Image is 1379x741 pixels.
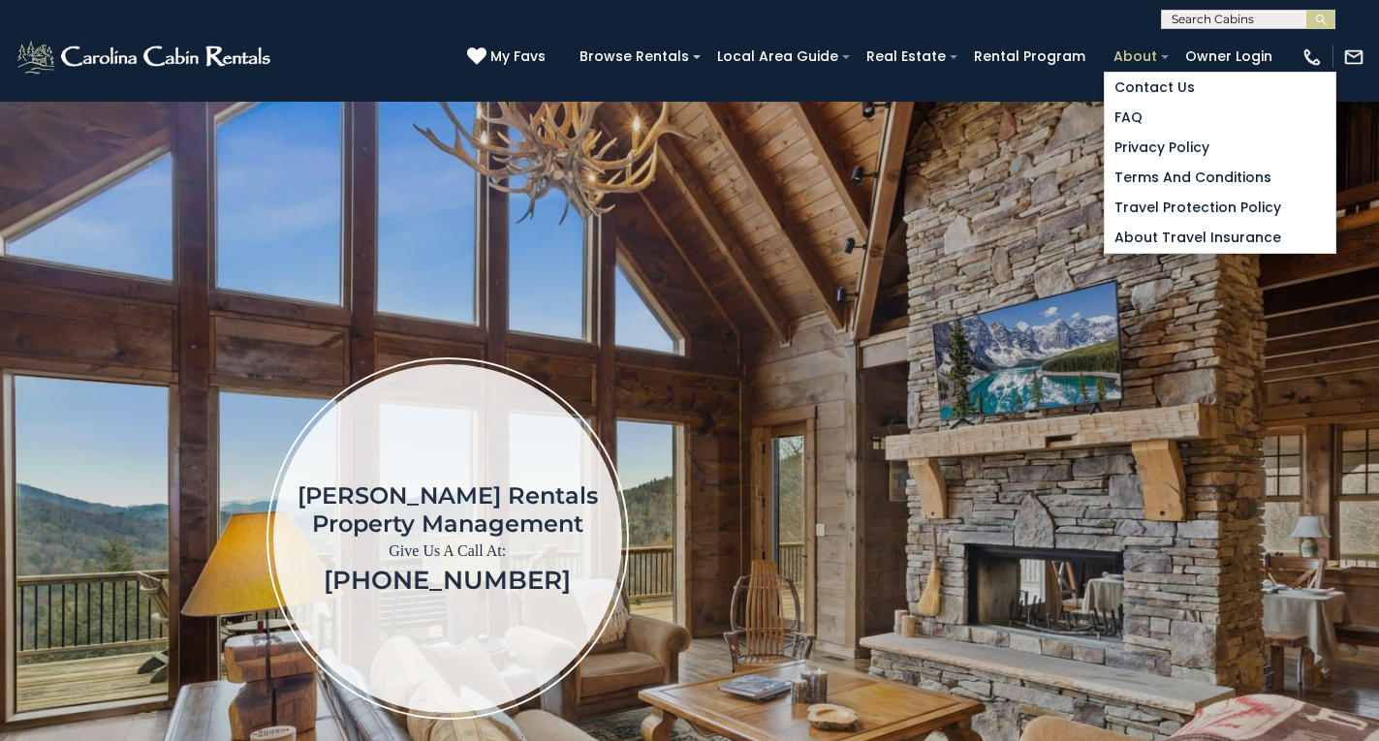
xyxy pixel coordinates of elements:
a: About [1104,42,1167,72]
a: Rental Program [964,42,1095,72]
a: Privacy Policy [1105,133,1335,163]
a: My Favs [467,46,550,68]
a: [PHONE_NUMBER] [324,565,571,596]
a: Travel Protection Policy [1105,193,1335,223]
p: Give Us A Call At: [298,538,598,565]
a: FAQ [1105,103,1335,133]
a: About Travel Insurance [1105,223,1335,253]
h1: [PERSON_NAME] Rentals Property Management [298,481,598,538]
a: Contact Us [1105,73,1335,103]
a: Browse Rentals [570,42,699,72]
img: mail-regular-white.png [1343,46,1364,68]
a: Real Estate [857,42,956,72]
a: Terms and Conditions [1105,163,1335,193]
a: Local Area Guide [707,42,848,72]
span: My Favs [490,46,546,67]
img: phone-regular-white.png [1301,46,1323,68]
a: Owner Login [1175,42,1282,72]
img: White-1-2.png [15,38,276,77]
